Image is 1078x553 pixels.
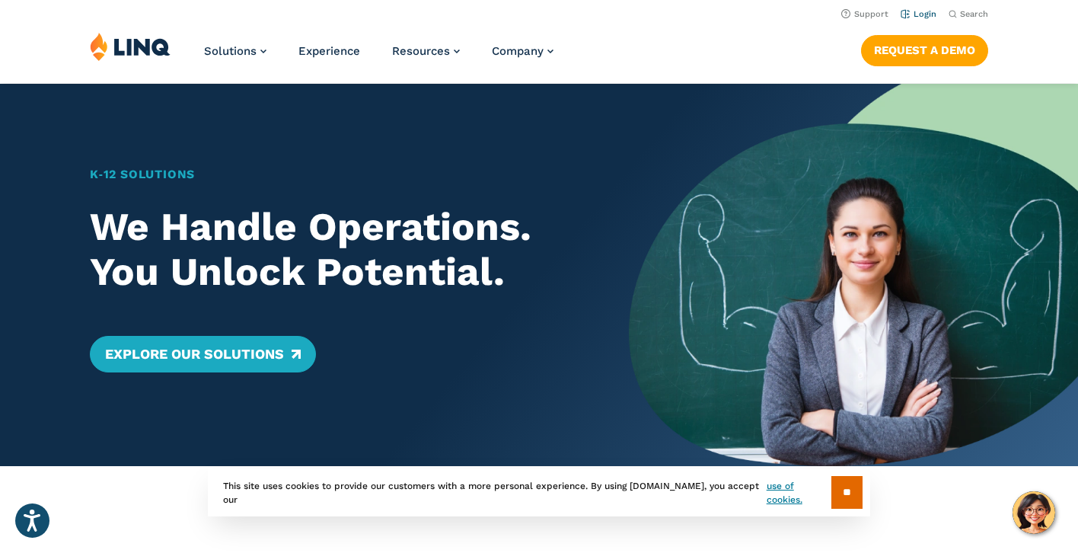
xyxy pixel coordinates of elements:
a: Explore Our Solutions [90,336,316,372]
div: This site uses cookies to provide our customers with a more personal experience. By using [DOMAIN... [208,468,870,516]
span: Resources [392,44,450,58]
span: Search [960,9,988,19]
a: Company [492,44,553,58]
nav: Primary Navigation [204,32,553,82]
button: Hello, have a question? Let’s chat. [1013,491,1055,534]
a: Solutions [204,44,266,58]
a: Resources [392,44,460,58]
h2: We Handle Operations. You Unlock Potential. [90,204,585,294]
span: Solutions [204,44,257,58]
a: Request a Demo [861,35,988,66]
img: Home Banner [629,84,1078,466]
a: Experience [298,44,360,58]
a: Support [841,9,888,19]
button: Open Search Bar [949,8,988,20]
img: LINQ | K‑12 Software [90,32,171,61]
span: Company [492,44,544,58]
a: use of cookies. [767,479,831,507]
nav: Button Navigation [861,32,988,66]
h1: K‑12 Solutions [90,165,585,184]
a: Login [901,9,936,19]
